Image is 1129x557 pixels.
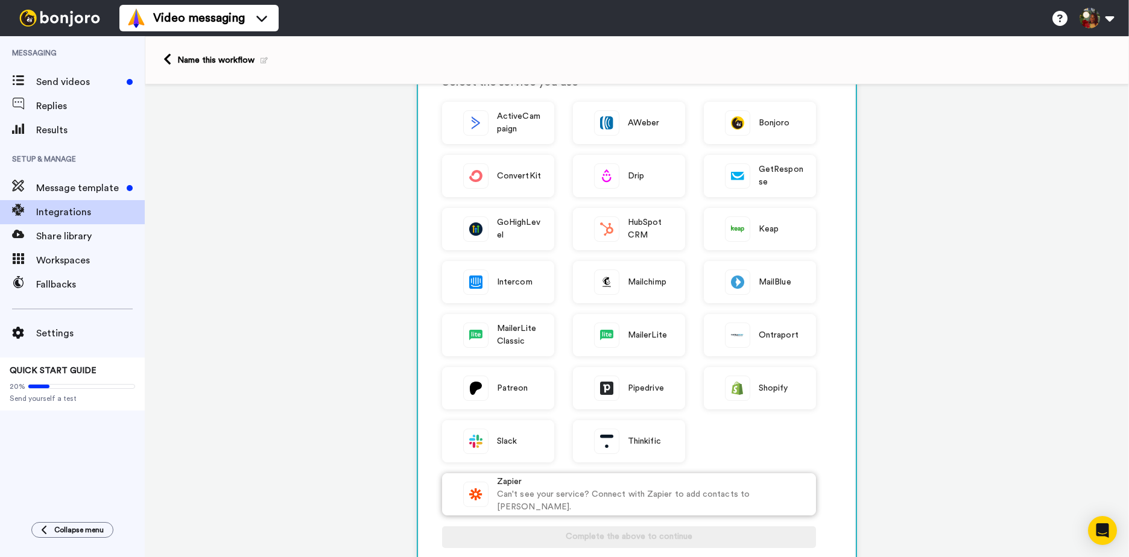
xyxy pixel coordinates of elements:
[497,216,542,242] span: GoHighLevel
[14,10,105,27] img: bj-logo-header-white.svg
[497,170,541,183] span: ConvertKit
[497,476,803,488] div: Zapier
[36,123,145,137] span: Results
[628,117,659,130] span: AWeber
[726,217,750,241] img: logo_keap.svg
[497,382,528,395] span: Patreon
[726,376,750,400] img: logo_shopify.svg
[1088,516,1117,545] div: Open Intercom Messenger
[759,163,803,189] span: GetResponse
[464,270,488,294] img: logo_intercom.svg
[759,329,799,342] span: Ontraport
[177,54,268,66] div: Name this workflow
[497,323,542,348] span: MailerLite Classic
[10,394,135,403] span: Send yourself a test
[10,382,25,391] span: 20%
[464,482,488,506] img: logo_zapier.svg
[497,276,533,289] span: Intercom
[36,253,145,268] span: Workspaces
[464,376,488,400] img: logo_patreon.svg
[464,429,488,453] img: logo_slack.svg
[31,522,113,538] button: Collapse menu
[464,323,488,347] img: logo_mailerlite.svg
[464,111,488,135] img: logo_activecampaign.svg
[726,164,750,188] img: logo_getresponse.svg
[36,75,122,89] span: Send videos
[595,217,619,241] img: logo_hubspot.svg
[497,110,542,136] span: ActiveCampaign
[464,164,488,188] img: logo_convertkit.svg
[442,473,816,515] a: ZapierCan't see your service? Connect with Zapier to add contacts to [PERSON_NAME].
[595,323,619,347] img: logo_mailerlite.svg
[595,376,619,400] img: logo_pipedrive.png
[759,382,788,395] span: Shopify
[628,382,664,395] span: Pipedrive
[759,223,779,236] span: Keap
[464,217,488,241] img: logo_gohighlevel.png
[726,323,750,347] img: logo_ontraport.svg
[726,111,750,135] img: logo_round_yellow.svg
[628,276,666,289] span: Mailchimp
[54,525,104,535] span: Collapse menu
[628,435,661,448] span: Thinkific
[628,216,672,242] span: HubSpot CRM
[595,270,619,294] img: logo_mailchimp.svg
[36,205,145,219] span: Integrations
[628,170,644,183] span: Drip
[726,270,750,294] img: logo_mailblue.png
[36,326,145,341] span: Settings
[36,181,122,195] span: Message template
[759,117,790,130] span: Bonjoro
[153,10,245,27] span: Video messaging
[595,111,619,135] img: logo_aweber.svg
[497,488,803,514] div: Can't see your service? Connect with Zapier to add contacts to [PERSON_NAME].
[36,99,145,113] span: Replies
[497,435,517,448] span: Slack
[759,276,791,289] span: MailBlue
[628,329,667,342] span: MailerLite
[442,526,816,548] button: Complete the above to continue
[595,164,619,188] img: logo_drip.svg
[36,229,145,244] span: Share library
[10,367,96,375] span: QUICK START GUIDE
[595,429,619,453] img: logo_thinkific.svg
[127,8,146,28] img: vm-color.svg
[36,277,145,292] span: Fallbacks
